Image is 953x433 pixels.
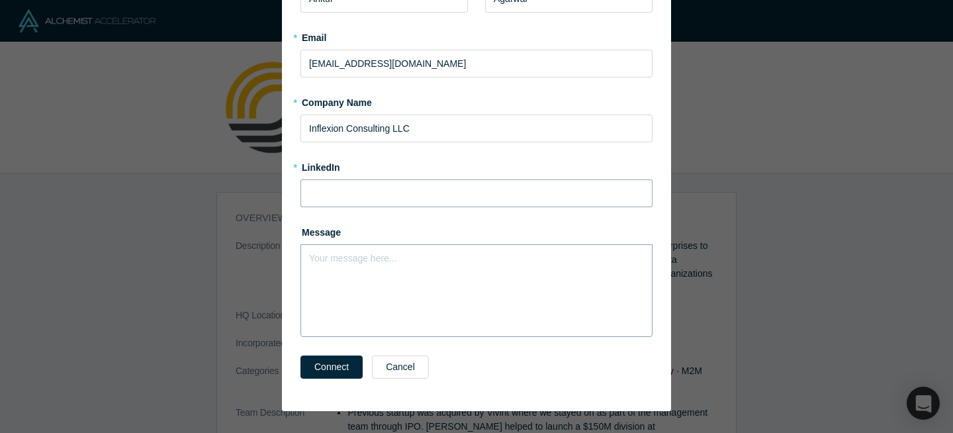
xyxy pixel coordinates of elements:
label: LinkedIn [300,156,340,175]
div: rdw-editor [310,249,644,263]
div: rdw-wrapper [300,244,653,337]
button: Cancel [372,356,429,379]
label: Email [300,26,653,45]
label: Company Name [300,91,653,110]
label: Message [300,221,653,240]
button: Connect [300,356,363,379]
